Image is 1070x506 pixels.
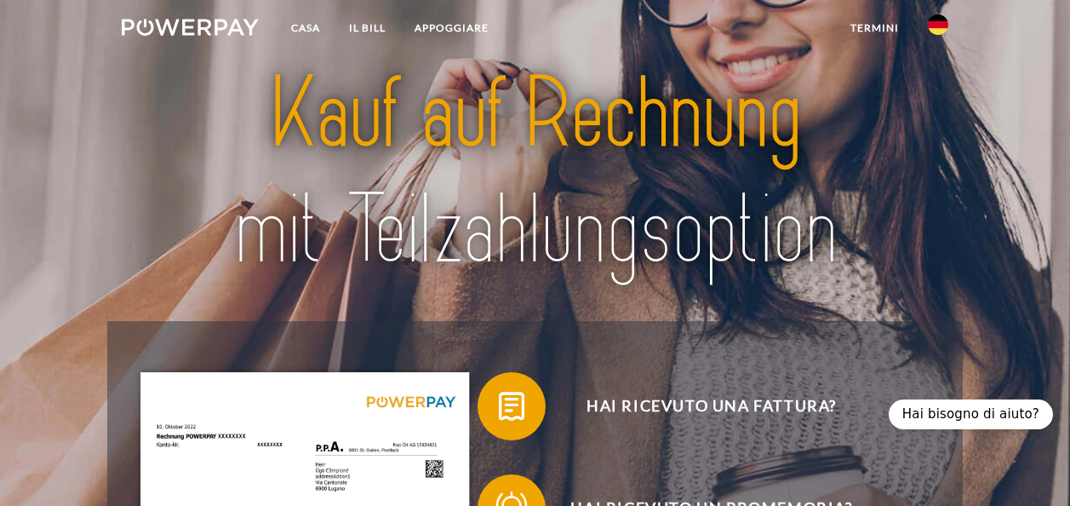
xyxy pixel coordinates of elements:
[277,13,335,43] a: Casa
[503,372,920,440] span: Hai ricevuto una fattura?
[836,13,913,43] a: Termini
[928,14,948,35] img: En
[490,385,533,428] img: qb_bill.svg
[400,13,503,43] a: APPOGGIARE
[162,50,907,294] img: title-powerpay_de.svg
[478,372,920,440] button: Hai ricevuto una fattura?
[335,13,400,43] a: IL BILL
[889,400,1053,429] div: Hai bisogno di aiuto?
[122,19,259,36] img: logo-powerpay-white.svg
[889,400,1053,429] div: Aiuto launcher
